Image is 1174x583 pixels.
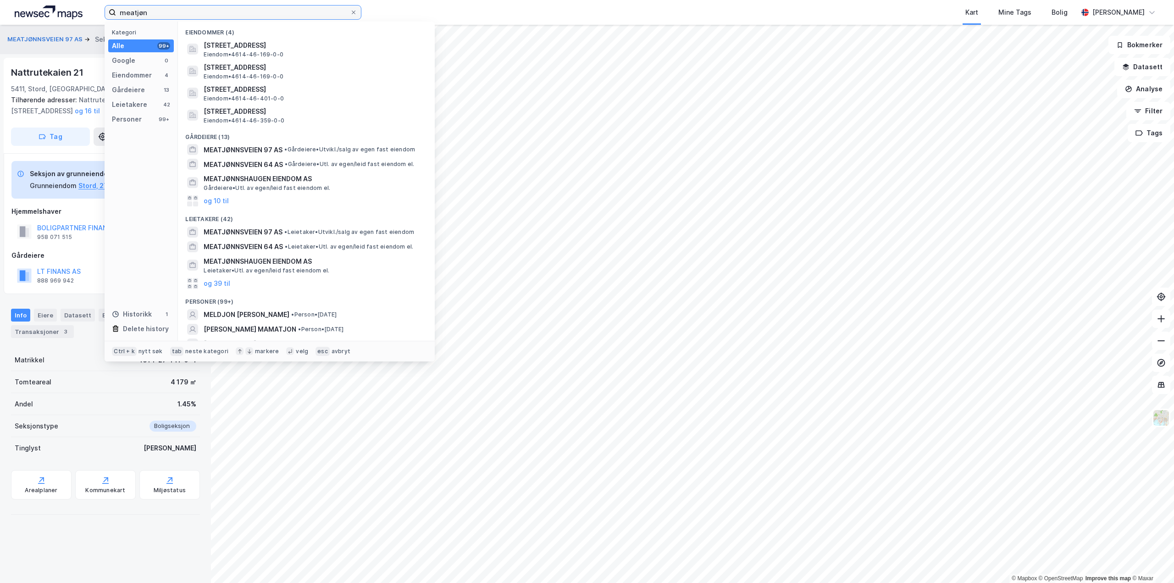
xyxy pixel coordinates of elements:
[11,250,199,261] div: Gårdeiere
[1128,124,1170,142] button: Tags
[163,311,170,318] div: 1
[204,184,330,192] span: Gårdeiere • Utl. av egen/leid fast eiendom el.
[11,65,85,80] div: Nattrutekaien 21
[285,161,414,168] span: Gårdeiere • Utl. av egen/leid fast eiendom el.
[95,34,120,45] div: Seksjon
[11,94,193,117] div: Nattrutekaien 31, Nattrutekaien 33, [STREET_ADDRESS]
[138,348,163,355] div: nytt søk
[11,96,79,104] span: Tilhørende adresser:
[998,7,1031,18] div: Mine Tags
[178,291,435,307] div: Personer (99+)
[1085,575,1131,582] a: Improve this map
[204,106,424,117] span: [STREET_ADDRESS]
[25,487,57,494] div: Arealplaner
[61,327,70,336] div: 3
[204,73,283,80] span: Eiendom • 4614-46-169-0-0
[15,355,44,366] div: Matrikkel
[178,208,435,225] div: Leietakere (42)
[1012,575,1037,582] a: Mapbox
[11,128,90,146] button: Tag
[144,443,196,454] div: [PERSON_NAME]
[112,40,124,51] div: Alle
[30,180,77,191] div: Grunneiendom
[1039,575,1083,582] a: OpenStreetMap
[163,86,170,94] div: 13
[1114,58,1170,76] button: Datasett
[204,339,256,350] span: [PERSON_NAME]
[204,241,283,252] span: MEATJØNNSVEIEN 64 AS
[112,29,174,36] div: Kategori
[171,377,196,388] div: 4 179 ㎡
[112,309,152,320] div: Historikk
[1126,102,1170,120] button: Filter
[204,117,284,124] span: Eiendom • 4614-46-359-0-0
[177,399,196,410] div: 1.45%
[185,348,228,355] div: neste kategori
[204,324,296,335] span: [PERSON_NAME] MAMATJON
[285,243,413,250] span: Leietaker • Utl. av egen/leid fast eiendom el.
[112,70,152,81] div: Eiendommer
[85,487,125,494] div: Kommunekart
[15,399,33,410] div: Andel
[296,348,308,355] div: velg
[285,161,288,167] span: •
[61,309,95,322] div: Datasett
[15,421,58,432] div: Seksjonstype
[112,347,137,356] div: Ctrl + k
[204,62,424,73] span: [STREET_ADDRESS]
[1052,7,1068,18] div: Bolig
[11,325,74,338] div: Transaksjoner
[15,377,51,388] div: Tomteareal
[78,180,121,191] button: Stord, 27/141
[204,95,284,102] span: Eiendom • 4614-46-401-0-0
[204,227,282,238] span: MEATJØNNSVEIEN 97 AS
[112,114,142,125] div: Personer
[154,487,186,494] div: Miljøstatus
[291,311,294,318] span: •
[1128,539,1174,583] iframe: Chat Widget
[298,326,343,333] span: Person • [DATE]
[284,146,415,153] span: Gårdeiere • Utvikl./salg av egen fast eiendom
[291,311,337,318] span: Person • [DATE]
[112,99,147,110] div: Leietakere
[204,256,424,267] span: MEATJØNNSHAUGEN EIENDOM AS
[1117,80,1170,98] button: Analyse
[1128,539,1174,583] div: Kontrollprogram for chat
[163,57,170,64] div: 0
[285,243,288,250] span: •
[204,40,424,51] span: [STREET_ADDRESS]
[204,51,283,58] span: Eiendom • 4614-46-169-0-0
[37,233,72,241] div: 958 071 515
[204,84,424,95] span: [STREET_ADDRESS]
[11,206,199,217] div: Hjemmelshaver
[204,267,329,274] span: Leietaker • Utl. av egen/leid fast eiendom el.
[123,323,169,334] div: Delete history
[316,347,330,356] div: esc
[284,228,287,235] span: •
[163,101,170,108] div: 42
[204,144,282,155] span: MEATJØNNSVEIEN 97 AS
[15,6,83,19] img: logo.a4113a55bc3d86da70a041830d287a7e.svg
[112,84,145,95] div: Gårdeiere
[204,173,424,184] span: MEATJØNNSHAUGEN EIENDOM AS
[163,72,170,79] div: 4
[284,228,414,236] span: Leietaker • Utvikl./salg av egen fast eiendom
[11,309,30,322] div: Info
[178,126,435,143] div: Gårdeiere (13)
[332,348,350,355] div: avbryt
[284,146,287,153] span: •
[37,277,74,284] div: 888 969 942
[255,348,279,355] div: markere
[34,309,57,322] div: Eiere
[11,83,116,94] div: 5411, Stord, [GEOGRAPHIC_DATA]
[204,159,283,170] span: MEATJØNNSVEIEN 64 AS
[15,443,41,454] div: Tinglyst
[30,168,121,179] div: Seksjon av grunneiendom
[1092,7,1145,18] div: [PERSON_NAME]
[1152,409,1170,427] img: Z
[1108,36,1170,54] button: Bokmerker
[204,309,289,320] span: MELDJON [PERSON_NAME]
[7,35,84,44] button: MEATJØNNSVEIEN 97 AS
[116,6,350,19] input: Søk på adresse, matrikkel, gårdeiere, leietakere eller personer
[157,42,170,50] div: 99+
